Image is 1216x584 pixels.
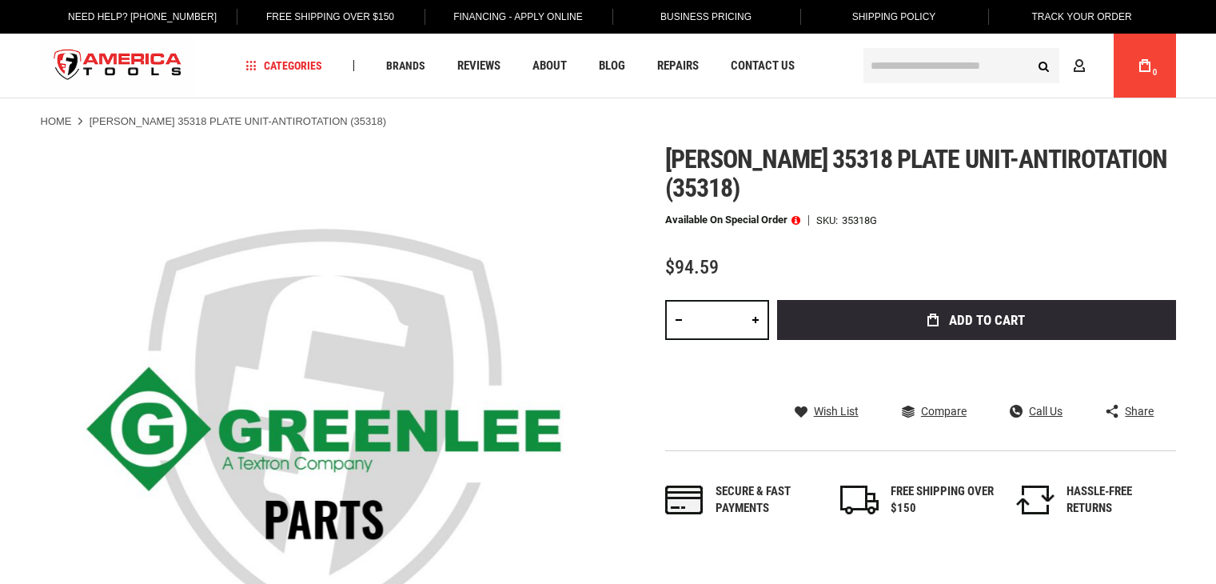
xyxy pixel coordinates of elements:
strong: SKU [816,215,842,226]
button: Search [1029,50,1059,81]
span: Call Us [1029,406,1063,417]
span: Reviews [457,60,500,72]
p: Available on Special Order [665,214,800,226]
span: Add to Cart [949,314,1025,327]
a: Blog [592,55,632,77]
a: Contact Us [724,55,802,77]
div: 35318G [842,215,877,226]
img: returns [1016,486,1055,514]
span: Categories [245,60,322,71]
a: Brands [379,55,433,77]
a: Reviews [450,55,508,77]
span: Share [1125,406,1154,417]
span: Wish List [814,406,859,417]
button: Add to Cart [777,300,1176,340]
div: Secure & fast payments [716,483,819,518]
a: Wish List [795,404,859,418]
strong: [PERSON_NAME] 35318 PLATE UNIT-ANTIROTATION (35318) [90,115,386,127]
a: Home [41,114,72,129]
a: store logo [41,36,196,96]
a: Categories [238,55,329,77]
span: Repairs [657,60,699,72]
span: 0 [1153,68,1158,77]
span: Brands [386,60,425,71]
span: Blog [599,60,625,72]
img: payments [665,486,704,514]
div: FREE SHIPPING OVER $150 [891,483,995,518]
span: About [532,60,567,72]
a: About [525,55,574,77]
span: [PERSON_NAME] 35318 plate unit-antirotation (35318) [665,144,1168,203]
span: $94.59 [665,256,719,278]
div: HASSLE-FREE RETURNS [1066,483,1170,518]
a: Compare [902,404,967,418]
a: Repairs [650,55,706,77]
img: America Tools [41,36,196,96]
a: 0 [1130,34,1160,98]
a: Call Us [1010,404,1063,418]
span: Contact Us [731,60,795,72]
span: Shipping Policy [852,11,936,22]
span: Compare [921,406,967,417]
img: shipping [840,486,879,514]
